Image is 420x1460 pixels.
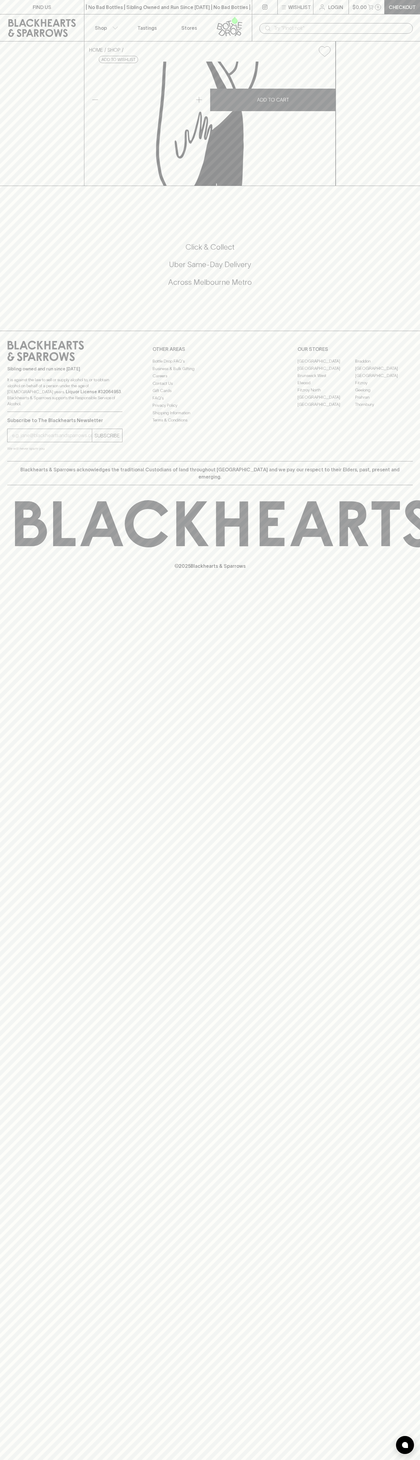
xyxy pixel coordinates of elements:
h5: Across Melbourne Metro [7,277,413,287]
a: [GEOGRAPHIC_DATA] [298,357,355,365]
a: HOME [89,47,103,53]
p: 0 [377,5,379,9]
a: Fitzroy [355,379,413,386]
input: Try "Pinot noir" [274,23,408,33]
a: FAQ's [153,394,268,402]
a: [GEOGRAPHIC_DATA] [298,401,355,408]
img: bubble-icon [402,1442,408,1448]
a: Prahran [355,394,413,401]
p: SUBSCRIBE [95,432,120,439]
p: It is against the law to sell or supply alcohol to, or to obtain alcohol on behalf of a person un... [7,377,122,407]
a: Terms & Conditions [153,417,268,424]
p: Stores [181,24,197,32]
a: [GEOGRAPHIC_DATA] [355,372,413,379]
a: Tastings [126,14,168,41]
p: OTHER AREAS [153,345,268,353]
button: Add to wishlist [316,44,333,59]
p: Shop [95,24,107,32]
p: Checkout [389,4,416,11]
a: [GEOGRAPHIC_DATA] [298,394,355,401]
a: Brunswick West [298,372,355,379]
a: Stores [168,14,210,41]
a: Business & Bulk Gifting [153,365,268,372]
p: Wishlist [288,4,311,11]
a: Careers [153,373,268,380]
a: Thornbury [355,401,413,408]
p: Login [328,4,343,11]
a: Gift Cards [153,387,268,394]
p: FIND US [33,4,51,11]
strong: Liquor License #32064953 [66,389,121,394]
a: Fitzroy North [298,386,355,394]
p: Blackhearts & Sparrows acknowledges the traditional Custodians of land throughout [GEOGRAPHIC_DAT... [12,466,408,480]
h5: Click & Collect [7,242,413,252]
a: Contact Us [153,380,268,387]
p: OUR STORES [298,345,413,353]
p: Sibling owned and run since [DATE] [7,366,122,372]
h5: Uber Same-Day Delivery [7,260,413,269]
a: Braddon [355,357,413,365]
p: ADD TO CART [257,96,289,103]
a: [GEOGRAPHIC_DATA] [355,365,413,372]
input: e.g. jane@blackheartsandsparrows.com.au [12,431,92,440]
a: Geelong [355,386,413,394]
a: Privacy Policy [153,402,268,409]
button: ADD TO CART [210,89,336,111]
button: SUBSCRIBE [92,429,122,442]
a: Bottle Drop FAQ's [153,358,268,365]
p: Tastings [137,24,157,32]
a: Shipping Information [153,409,268,416]
a: [GEOGRAPHIC_DATA] [298,365,355,372]
button: Shop [84,14,126,41]
p: Subscribe to The Blackhearts Newsletter [7,417,122,424]
p: We will never spam you [7,446,122,452]
div: Call to action block [7,218,413,319]
button: Add to wishlist [99,56,138,63]
a: SHOP [107,47,120,53]
img: Mount Zero Lemon & Thyme Mixed Olives Pouch 80g [84,62,335,186]
p: $0.00 [352,4,367,11]
a: Elwood [298,379,355,386]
